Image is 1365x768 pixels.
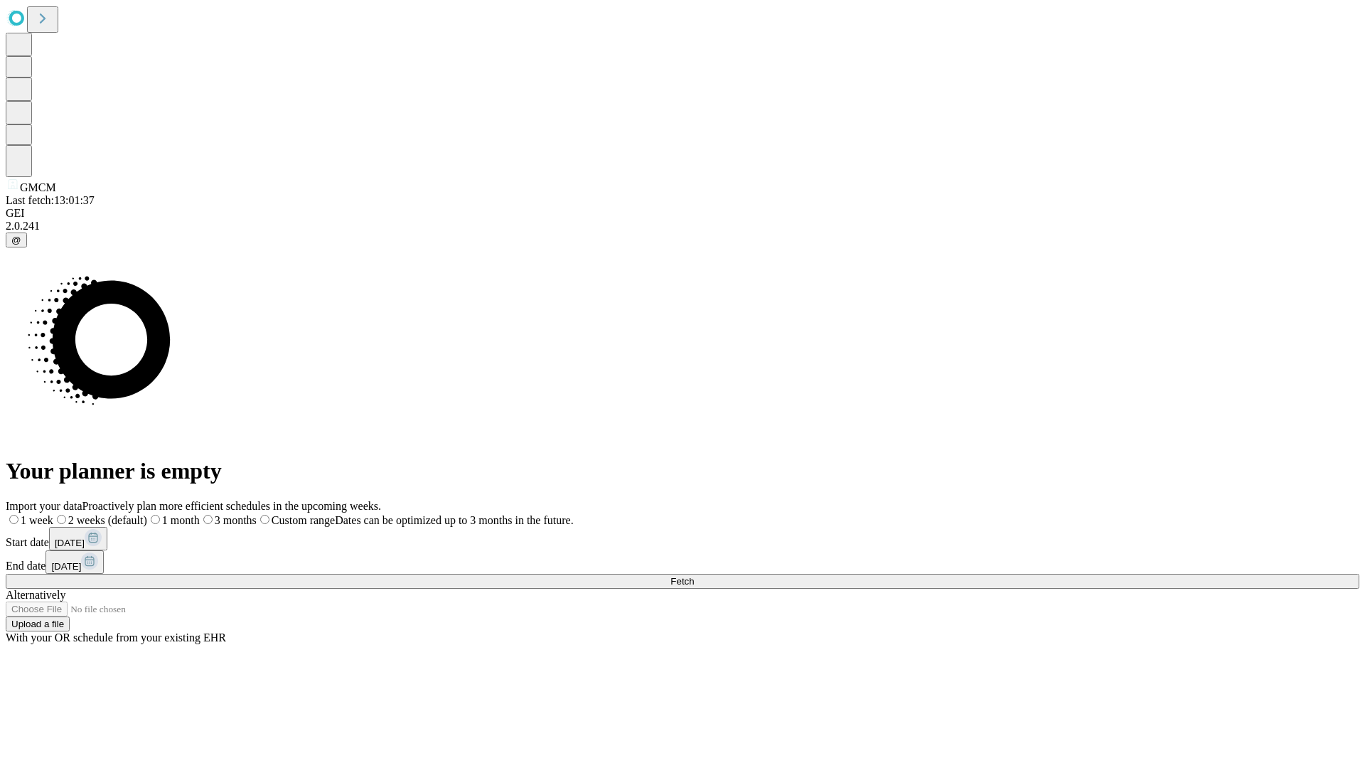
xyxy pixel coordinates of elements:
[45,550,104,574] button: [DATE]
[203,515,213,524] input: 3 months
[162,514,200,526] span: 1 month
[260,515,269,524] input: Custom rangeDates can be optimized up to 3 months in the future.
[6,574,1359,589] button: Fetch
[6,527,1359,550] div: Start date
[20,181,56,193] span: GMCM
[6,631,226,644] span: With your OR schedule from your existing EHR
[335,514,573,526] span: Dates can be optimized up to 3 months in the future.
[215,514,257,526] span: 3 months
[68,514,147,526] span: 2 weeks (default)
[11,235,21,245] span: @
[6,220,1359,233] div: 2.0.241
[6,550,1359,574] div: End date
[51,561,81,572] span: [DATE]
[9,515,18,524] input: 1 week
[6,207,1359,220] div: GEI
[6,500,82,512] span: Import your data
[6,458,1359,484] h1: Your planner is empty
[49,527,107,550] button: [DATE]
[6,617,70,631] button: Upload a file
[57,515,66,524] input: 2 weeks (default)
[6,194,95,206] span: Last fetch: 13:01:37
[151,515,160,524] input: 1 month
[82,500,381,512] span: Proactively plan more efficient schedules in the upcoming weeks.
[6,589,65,601] span: Alternatively
[272,514,335,526] span: Custom range
[670,576,694,587] span: Fetch
[55,538,85,548] span: [DATE]
[21,514,53,526] span: 1 week
[6,233,27,247] button: @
